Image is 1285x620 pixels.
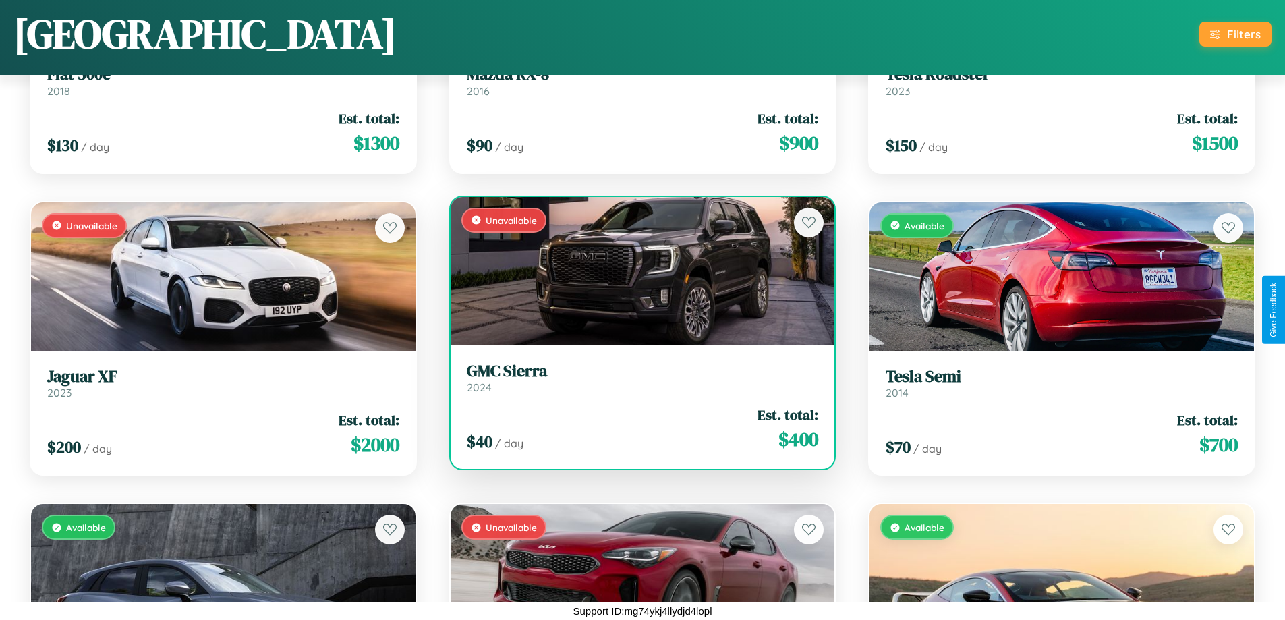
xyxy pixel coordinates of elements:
[47,386,72,399] span: 2023
[47,436,81,458] span: $ 200
[758,405,818,424] span: Est. total:
[353,130,399,157] span: $ 1300
[339,410,399,430] span: Est. total:
[351,431,399,458] span: $ 2000
[66,220,117,231] span: Unavailable
[1199,22,1272,47] button: Filters
[886,367,1238,387] h3: Tesla Semi
[467,430,492,453] span: $ 40
[919,140,948,154] span: / day
[1199,431,1238,458] span: $ 700
[467,65,819,84] h3: Mazda RX-8
[13,6,397,61] h1: [GEOGRAPHIC_DATA]
[778,426,818,453] span: $ 400
[886,65,1238,84] h3: Tesla Roadster
[905,220,944,231] span: Available
[886,386,909,399] span: 2014
[779,130,818,157] span: $ 900
[886,84,910,98] span: 2023
[47,367,399,387] h3: Jaguar XF
[886,134,917,157] span: $ 150
[486,215,537,226] span: Unavailable
[47,65,399,98] a: Fiat 500e2018
[467,381,492,394] span: 2024
[467,65,819,98] a: Mazda RX-82016
[495,140,523,154] span: / day
[573,602,712,620] p: Support ID: mg74ykj4llydjd4lopl
[81,140,109,154] span: / day
[1177,410,1238,430] span: Est. total:
[66,522,106,533] span: Available
[84,442,112,455] span: / day
[886,65,1238,98] a: Tesla Roadster2023
[486,522,537,533] span: Unavailable
[467,134,492,157] span: $ 90
[886,436,911,458] span: $ 70
[495,436,523,450] span: / day
[47,134,78,157] span: $ 130
[758,109,818,128] span: Est. total:
[913,442,942,455] span: / day
[1227,27,1261,41] div: Filters
[886,367,1238,400] a: Tesla Semi2014
[47,65,399,84] h3: Fiat 500e
[467,362,819,381] h3: GMC Sierra
[47,367,399,400] a: Jaguar XF2023
[339,109,399,128] span: Est. total:
[467,84,490,98] span: 2016
[47,84,70,98] span: 2018
[1192,130,1238,157] span: $ 1500
[1269,283,1278,337] div: Give Feedback
[467,362,819,395] a: GMC Sierra2024
[1177,109,1238,128] span: Est. total:
[905,522,944,533] span: Available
